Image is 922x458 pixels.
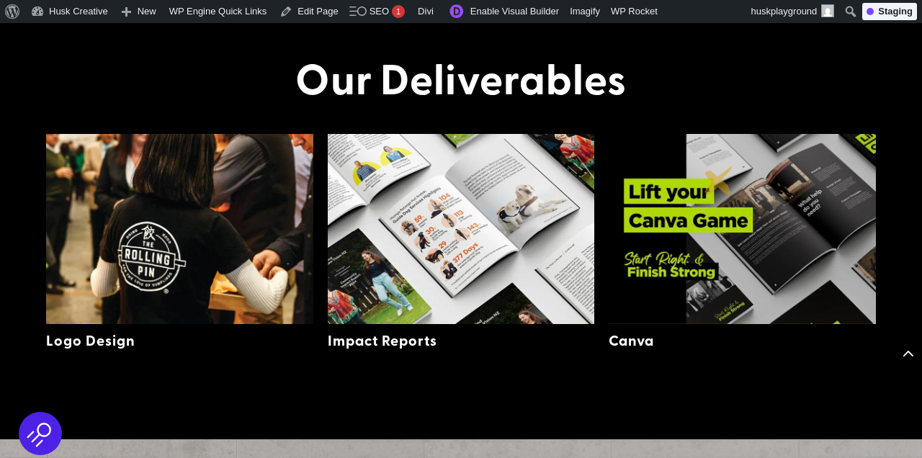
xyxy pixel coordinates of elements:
[328,134,595,324] img: Impact Reports
[46,330,135,350] a: Logo Design
[46,53,876,111] h2: Our Deliverables
[46,134,313,324] img: Logo Design
[862,3,917,20] div: Staging
[751,6,818,17] span: huskplayground
[609,330,654,350] a: Canva
[328,330,437,350] a: Impact Reports
[609,134,876,324] img: Canva
[392,5,405,18] div: 1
